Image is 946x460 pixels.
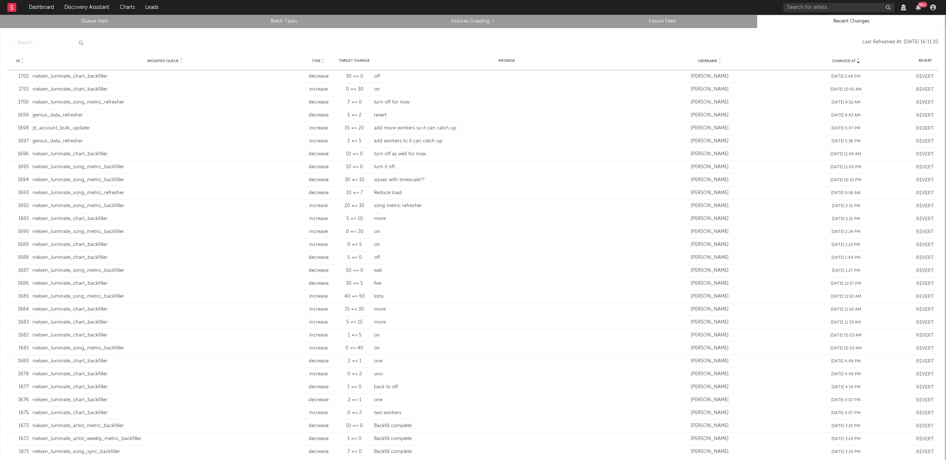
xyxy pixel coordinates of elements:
[11,358,29,365] div: 1680
[11,99,29,106] div: 1700
[339,345,370,352] div: 0 => 40
[374,306,640,313] div: more
[339,73,370,80] div: 30 => 0
[339,86,370,93] div: 0 => 30
[33,280,298,287] div: nielsen_luminate_chart_backfiller
[780,229,912,235] div: [DATE] 2:24 PM
[33,383,298,391] div: nielsen_luminate_chart_backfiller
[916,178,934,183] button: Revert
[374,383,640,391] div: back to off
[193,17,374,26] a: Batch Tasks
[643,176,776,184] div: [PERSON_NAME]
[374,332,640,339] div: on
[11,125,29,132] div: 1698
[780,397,912,403] div: [DATE] 4:07 PM
[339,241,370,248] div: 0 => 5
[339,267,370,274] div: 50 => 0
[312,59,321,63] span: Type
[374,371,640,378] div: uno
[761,17,942,26] a: Recent Changes
[916,307,934,312] button: Revert
[11,435,29,443] div: 1672
[11,345,29,352] div: 1681
[302,163,335,171] div: decrease
[780,345,912,352] div: [DATE] 10:03 AM
[916,268,934,273] button: Revert
[572,17,753,26] a: Failure Feed
[302,383,335,391] div: decrease
[339,293,370,300] div: 40 => 50
[302,138,335,145] div: increase
[916,139,934,144] button: Revert
[33,254,298,261] div: nielsen_luminate_chart_backfiller
[374,86,640,93] div: on
[916,165,934,170] button: Revert
[11,396,29,404] div: 1676
[302,448,335,456] div: decrease
[33,228,298,236] div: nielsen_luminate_song_metric_backfiller
[11,422,29,430] div: 1673
[11,267,29,274] div: 1687
[780,307,912,313] div: [DATE] 11:50 AM
[33,189,298,197] div: nielsen_luminate_song_metric_refresher
[374,267,640,274] div: wat
[302,150,335,158] div: decrease
[916,217,934,221] button: Revert
[916,4,921,10] button: 99+
[916,333,934,338] button: Revert
[643,267,776,274] div: [PERSON_NAME]
[339,332,370,339] div: 1 => 5
[382,17,564,26] a: Failures (Loading...)
[11,332,29,339] div: 1682
[916,437,934,442] button: Revert
[33,163,298,171] div: nielsen_luminate_song_metric_backfiller
[33,99,298,106] div: nielsen_luminate_song_metric_refresher
[780,449,912,455] div: [DATE] 3:24 PM
[339,202,370,210] div: 20 => 30
[339,409,370,417] div: 0 => 2
[147,59,179,63] span: Modified Queue
[916,281,934,286] button: Revert
[302,306,335,313] div: increase
[643,138,776,145] div: [PERSON_NAME]
[780,112,912,119] div: [DATE] 9:43 AM
[33,112,298,119] div: genius_data_refresher
[780,294,912,300] div: [DATE] 11:50 AM
[916,385,934,390] button: Revert
[339,176,370,184] div: 30 => 10
[33,422,298,430] div: nielsen_luminate_artist_metric_backfiller
[33,371,298,378] div: nielsen_luminate_chart_backfiller
[916,87,934,92] button: Revert
[33,73,298,80] div: nielsen_luminate_chart_backfiller
[916,100,934,105] button: Revert
[643,228,776,236] div: [PERSON_NAME]
[302,125,335,132] div: increase
[339,319,370,326] div: 5 => 15
[916,346,934,351] button: Revert
[302,176,335,184] div: decrease
[339,138,370,145] div: 2 => 5
[374,241,640,248] div: on
[11,215,29,223] div: 1691
[643,371,776,378] div: [PERSON_NAME]
[780,436,912,442] div: [DATE] 3:24 PM
[339,306,370,313] div: 15 => 30
[11,73,29,80] div: 1702
[339,383,370,391] div: 1 => 0
[643,163,776,171] div: [PERSON_NAME]
[374,202,640,210] div: song metric refresher
[374,254,640,261] div: off
[643,422,776,430] div: [PERSON_NAME]
[339,435,370,443] div: 1 => 0
[33,396,298,404] div: nielsen_luminate_chart_backfiller
[374,150,640,158] div: turn off as well for now...
[374,396,640,404] div: one
[374,358,640,365] div: one
[339,150,370,158] div: 10 => 0
[33,150,298,158] div: nielsen_luminate_chart_backfiller
[33,202,298,210] div: nielsen_luminate_song_metric_backfiller
[16,59,20,63] span: ID
[339,228,370,236] div: 0 => 20
[916,320,934,325] button: Revert
[11,241,29,248] div: 1689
